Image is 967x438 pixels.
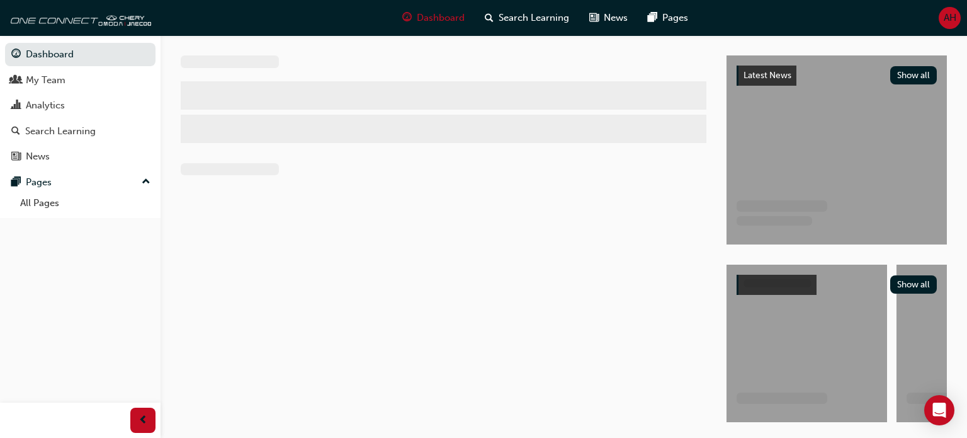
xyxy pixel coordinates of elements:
[26,98,65,113] div: Analytics
[392,5,475,31] a: guage-iconDashboard
[25,124,96,139] div: Search Learning
[5,69,156,92] a: My Team
[890,66,937,84] button: Show all
[5,94,156,117] a: Analytics
[11,151,21,163] span: news-icon
[15,193,156,213] a: All Pages
[26,149,50,164] div: News
[744,70,791,81] span: Latest News
[5,171,156,194] button: Pages
[11,177,21,188] span: pages-icon
[579,5,638,31] a: news-iconNews
[5,120,156,143] a: Search Learning
[944,11,956,25] span: AH
[475,5,579,31] a: search-iconSearch Learning
[6,5,151,30] img: oneconnect
[939,7,961,29] button: AH
[737,66,937,86] a: Latest NewsShow all
[142,174,150,190] span: up-icon
[604,11,628,25] span: News
[11,75,21,86] span: people-icon
[139,413,148,429] span: prev-icon
[11,126,20,137] span: search-icon
[5,40,156,171] button: DashboardMy TeamAnalyticsSearch LearningNews
[417,11,465,25] span: Dashboard
[662,11,688,25] span: Pages
[890,275,937,294] button: Show all
[648,10,657,26] span: pages-icon
[26,73,65,88] div: My Team
[402,10,412,26] span: guage-icon
[11,100,21,112] span: chart-icon
[499,11,569,25] span: Search Learning
[5,145,156,168] a: News
[737,275,937,295] a: Show all
[26,175,52,190] div: Pages
[589,10,599,26] span: news-icon
[11,49,21,61] span: guage-icon
[485,10,494,26] span: search-icon
[638,5,698,31] a: pages-iconPages
[5,43,156,66] a: Dashboard
[924,395,954,425] div: Open Intercom Messenger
